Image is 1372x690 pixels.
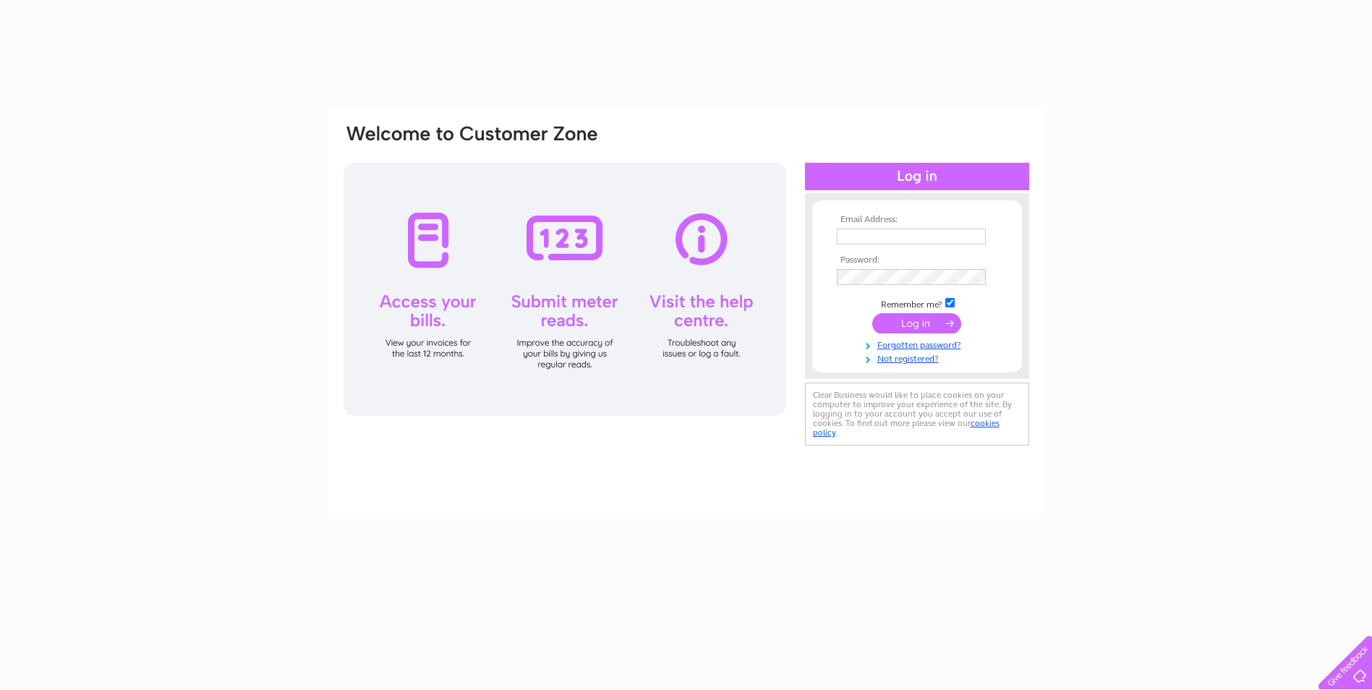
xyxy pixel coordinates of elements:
[833,296,1001,310] td: Remember me?
[833,215,1001,225] th: Email Address:
[805,383,1029,446] div: Clear Business would like to place cookies on your computer to improve your experience of the sit...
[872,313,961,333] input: Submit
[837,351,1001,365] a: Not registered?
[813,418,1000,438] a: cookies policy
[837,337,1001,351] a: Forgotten password?
[833,255,1001,265] th: Password:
